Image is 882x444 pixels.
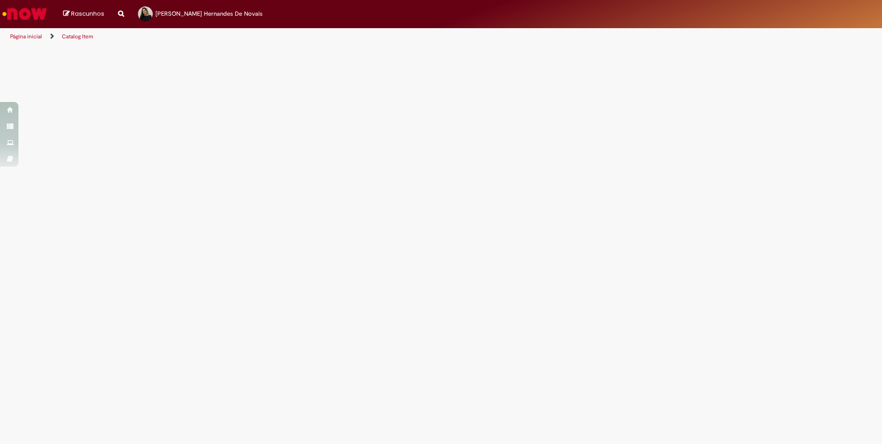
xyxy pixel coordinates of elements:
img: ServiceNow [1,5,48,23]
span: Rascunhos [71,9,104,18]
ul: Trilhas de página [7,28,581,45]
span: [PERSON_NAME] Hernandes De Novais [155,10,262,18]
a: Página inicial [10,33,42,40]
a: Catalog Item [62,33,93,40]
a: Rascunhos [63,10,104,18]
